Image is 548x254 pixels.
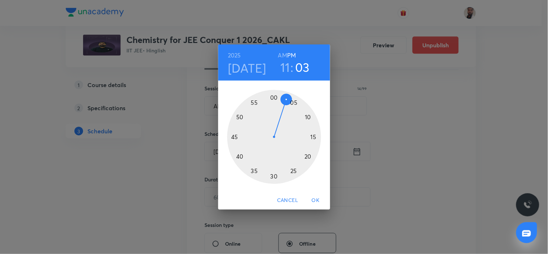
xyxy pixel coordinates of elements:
[304,194,327,207] button: OK
[295,60,310,75] button: 03
[287,50,296,60] button: PM
[228,60,266,76] button: [DATE]
[228,50,241,60] button: 2025
[274,194,301,207] button: Cancel
[277,196,298,205] span: Cancel
[280,60,290,75] button: 11
[291,60,294,75] h3: :
[278,50,287,60] button: AM
[307,196,324,205] span: OK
